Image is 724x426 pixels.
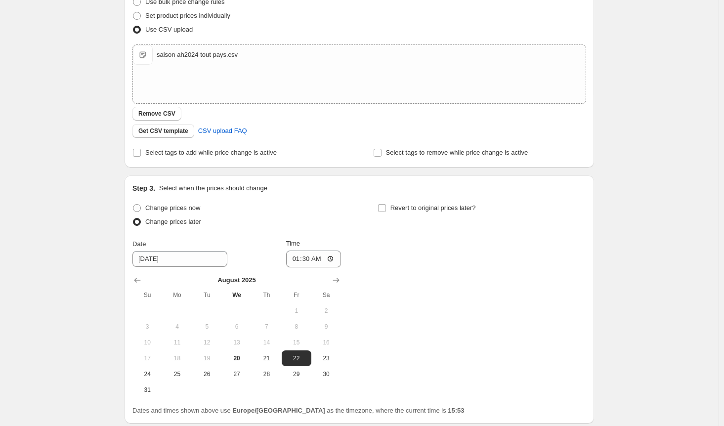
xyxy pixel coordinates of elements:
span: Revert to original prices later? [390,204,476,212]
span: 1 [286,307,307,315]
span: Select tags to add while price change is active [145,149,277,156]
button: Friday August 1 2025 [282,303,311,319]
span: Sa [315,291,337,299]
th: Friday [282,287,311,303]
button: Tuesday August 12 2025 [192,335,222,350]
button: Sunday August 3 2025 [132,319,162,335]
th: Saturday [311,287,341,303]
button: Friday August 15 2025 [282,335,311,350]
button: Sunday August 31 2025 [132,382,162,398]
span: 27 [226,370,248,378]
button: Monday August 25 2025 [162,366,192,382]
button: Thursday August 28 2025 [252,366,281,382]
span: 12 [196,339,218,346]
span: Use CSV upload [145,26,193,33]
button: Saturday August 16 2025 [311,335,341,350]
span: Select tags to remove while price change is active [386,149,528,156]
span: 17 [136,354,158,362]
span: 7 [256,323,277,331]
button: Friday August 8 2025 [282,319,311,335]
span: 30 [315,370,337,378]
span: 10 [136,339,158,346]
span: Fr [286,291,307,299]
button: Sunday August 17 2025 [132,350,162,366]
span: 4 [166,323,188,331]
span: 15 [286,339,307,346]
button: Monday August 4 2025 [162,319,192,335]
span: Remove CSV [138,110,175,118]
button: Tuesday August 5 2025 [192,319,222,335]
button: Show next month, September 2025 [329,273,343,287]
span: Date [132,240,146,248]
button: Thursday August 7 2025 [252,319,281,335]
th: Thursday [252,287,281,303]
span: Su [136,291,158,299]
span: 25 [166,370,188,378]
p: Select when the prices should change [159,183,267,193]
span: Get CSV template [138,127,188,135]
span: 16 [315,339,337,346]
span: 3 [136,323,158,331]
span: 19 [196,354,218,362]
span: 29 [286,370,307,378]
button: Today Wednesday August 20 2025 [222,350,252,366]
span: Mo [166,291,188,299]
span: Dates and times shown above use as the timezone, where the current time is [132,407,465,414]
span: Change prices later [145,218,201,225]
button: Saturday August 23 2025 [311,350,341,366]
button: Tuesday August 26 2025 [192,366,222,382]
button: Saturday August 9 2025 [311,319,341,335]
a: CSV upload FAQ [192,123,253,139]
span: 14 [256,339,277,346]
button: Get CSV template [132,124,194,138]
button: Sunday August 24 2025 [132,366,162,382]
button: Monday August 18 2025 [162,350,192,366]
span: 11 [166,339,188,346]
b: Europe/[GEOGRAPHIC_DATA] [232,407,325,414]
span: 2 [315,307,337,315]
button: Wednesday August 27 2025 [222,366,252,382]
button: Friday August 22 2025 [282,350,311,366]
div: saison ah2024 tout pays.csv [157,50,238,60]
span: 22 [286,354,307,362]
span: Set product prices individually [145,12,230,19]
input: 12:00 [286,251,341,267]
span: Tu [196,291,218,299]
span: Change prices now [145,204,200,212]
span: We [226,291,248,299]
span: 20 [226,354,248,362]
th: Tuesday [192,287,222,303]
button: Show previous month, July 2025 [130,273,144,287]
button: Friday August 29 2025 [282,366,311,382]
button: Wednesday August 13 2025 [222,335,252,350]
th: Monday [162,287,192,303]
button: Sunday August 10 2025 [132,335,162,350]
button: Wednesday August 6 2025 [222,319,252,335]
span: 13 [226,339,248,346]
input: 8/20/2025 [132,251,227,267]
span: 9 [315,323,337,331]
button: Thursday August 21 2025 [252,350,281,366]
span: Time [286,240,300,247]
button: Saturday August 30 2025 [311,366,341,382]
span: 6 [226,323,248,331]
span: 18 [166,354,188,362]
span: 28 [256,370,277,378]
span: 5 [196,323,218,331]
button: Monday August 11 2025 [162,335,192,350]
span: 26 [196,370,218,378]
span: 8 [286,323,307,331]
span: 31 [136,386,158,394]
span: Th [256,291,277,299]
button: Thursday August 14 2025 [252,335,281,350]
button: Tuesday August 19 2025 [192,350,222,366]
th: Sunday [132,287,162,303]
span: 24 [136,370,158,378]
span: CSV upload FAQ [198,126,247,136]
b: 15:53 [448,407,464,414]
th: Wednesday [222,287,252,303]
span: 21 [256,354,277,362]
button: Saturday August 2 2025 [311,303,341,319]
button: Remove CSV [132,107,181,121]
span: 23 [315,354,337,362]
